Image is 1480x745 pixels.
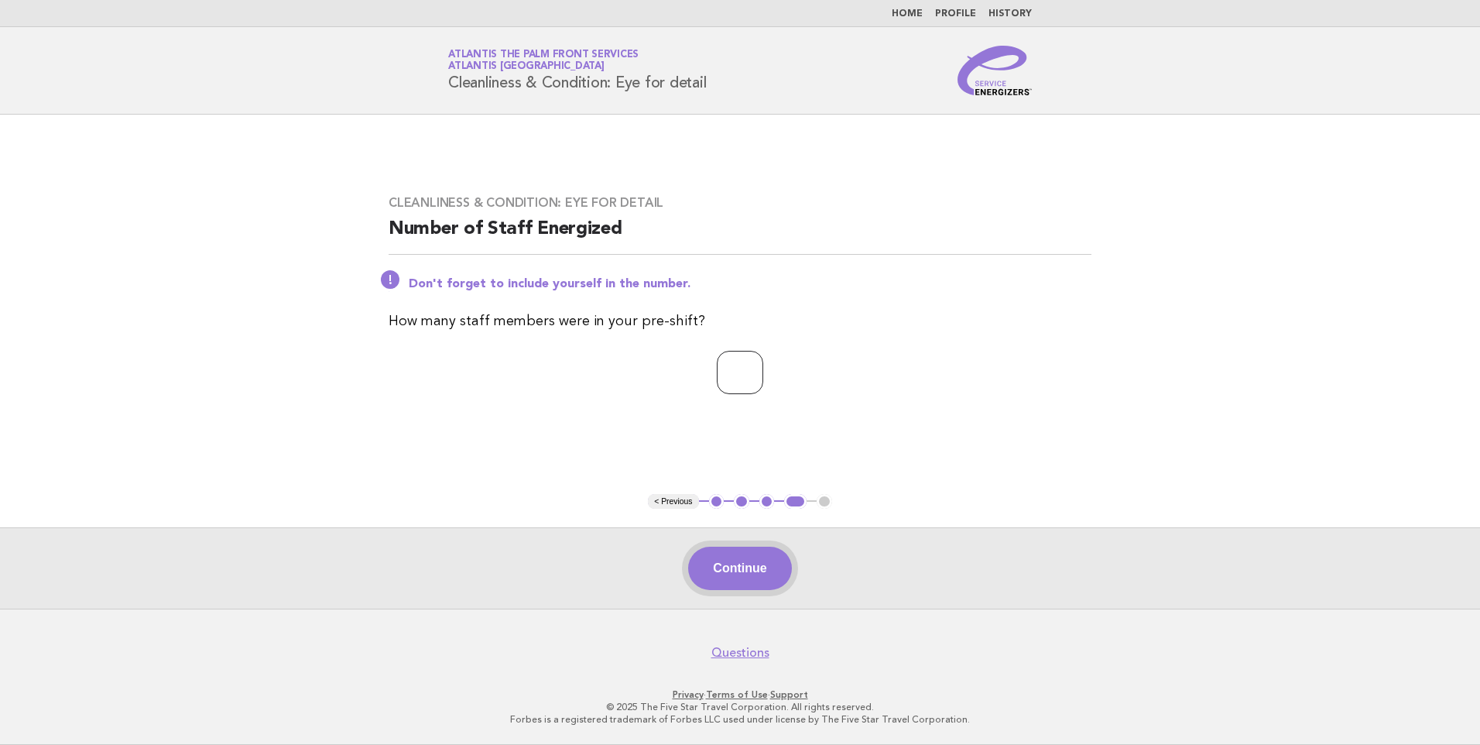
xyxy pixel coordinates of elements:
button: 3 [759,494,775,510]
h3: Cleanliness & Condition: Eye for detail [389,195,1091,211]
a: Support [770,689,808,700]
p: · · [266,688,1214,701]
a: Questions [711,645,769,661]
a: Home [892,9,923,19]
button: Continue [688,547,791,590]
a: History [988,9,1032,19]
a: Terms of Use [706,689,768,700]
button: 4 [784,494,807,510]
button: 2 [734,494,749,510]
img: Service Energizers [958,46,1032,95]
a: Atlantis The Palm Front ServicesAtlantis [GEOGRAPHIC_DATA] [448,50,639,71]
p: How many staff members were in your pre-shift? [389,311,1091,332]
p: Don't forget to include yourself in the number. [409,276,1091,292]
button: < Previous [648,494,698,510]
h2: Number of Staff Energized [389,217,1091,255]
a: Privacy [673,689,704,700]
a: Profile [935,9,976,19]
p: Forbes is a registered trademark of Forbes LLC used under license by The Five Star Travel Corpora... [266,713,1214,726]
h1: Cleanliness & Condition: Eye for detail [448,50,706,91]
button: 1 [709,494,725,510]
p: © 2025 The Five Star Travel Corporation. All rights reserved. [266,701,1214,713]
span: Atlantis [GEOGRAPHIC_DATA] [448,62,605,72]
